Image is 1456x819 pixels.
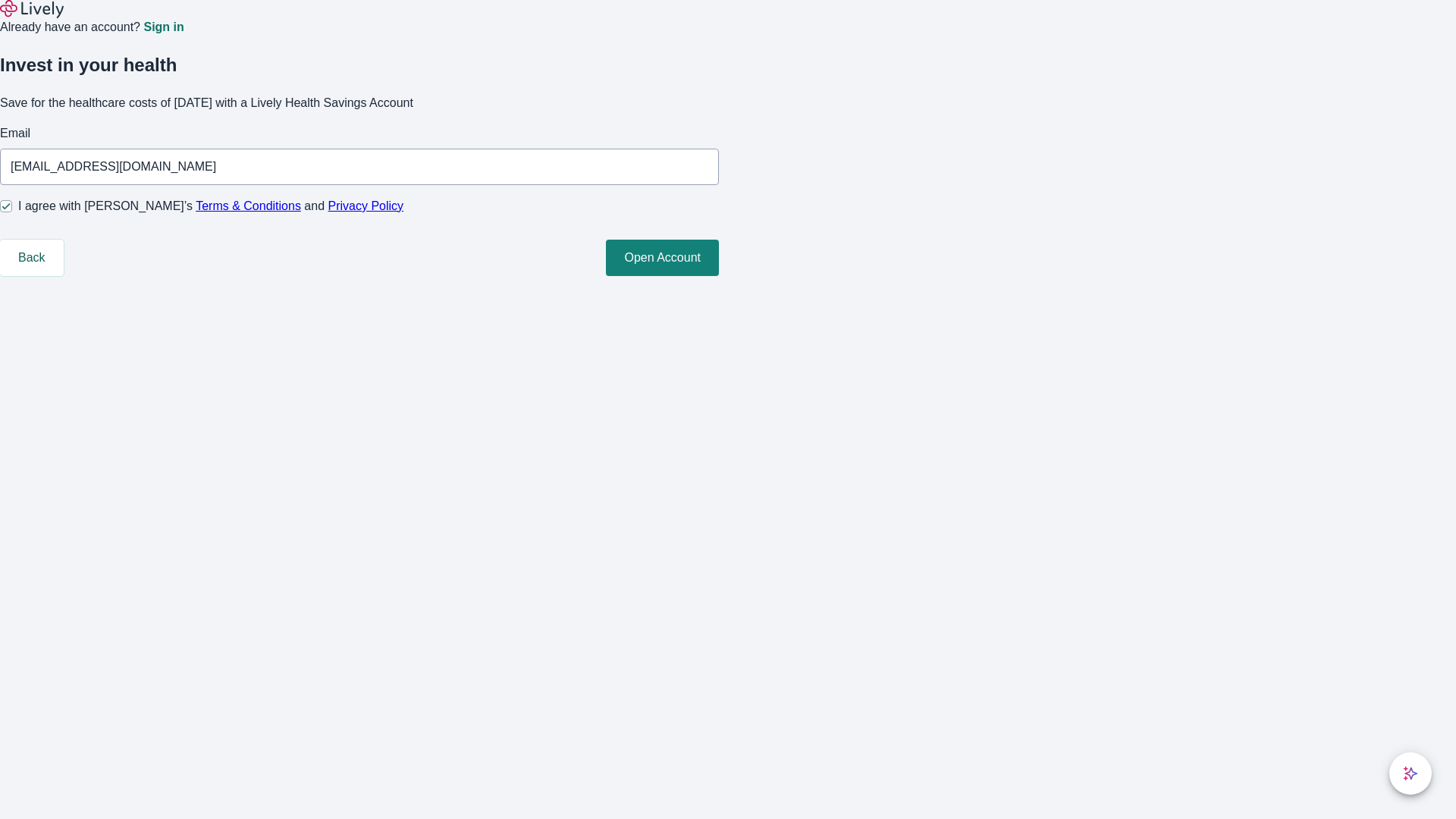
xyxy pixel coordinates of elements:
a: Terms & Conditions [196,199,301,212]
button: chat [1389,752,1432,795]
button: Open Account [606,240,719,276]
span: I agree with [PERSON_NAME]’s and [18,197,403,215]
svg: Lively AI Assistant [1403,766,1418,781]
a: Sign in [143,21,184,33]
a: Privacy Policy [328,199,404,212]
